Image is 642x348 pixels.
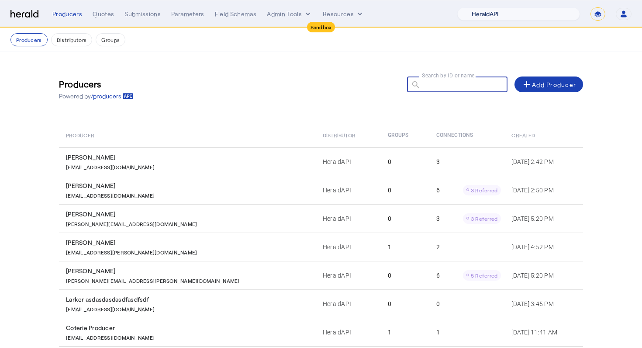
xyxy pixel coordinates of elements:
[316,233,381,261] td: HeraldAPI
[381,261,429,289] td: 0
[436,243,501,251] div: 2
[307,22,335,32] div: Sandbox
[66,153,312,162] div: [PERSON_NAME]
[66,304,155,313] p: [EMAIL_ADDRESS][DOMAIN_NAME]
[59,78,134,90] h3: Producers
[96,33,125,46] button: Groups
[504,233,583,261] td: [DATE] 4:52 PM
[66,267,312,275] div: [PERSON_NAME]
[471,216,498,222] span: 3 Referred
[471,272,498,278] span: 5 Referred
[66,238,312,247] div: [PERSON_NAME]
[316,147,381,176] td: HeraldAPI
[504,204,583,233] td: [DATE] 5:20 PM
[10,10,38,18] img: Herald Logo
[316,318,381,346] td: HeraldAPI
[436,270,501,281] div: 6
[504,147,583,176] td: [DATE] 2:42 PM
[66,190,155,199] p: [EMAIL_ADDRESS][DOMAIN_NAME]
[66,210,312,219] div: [PERSON_NAME]
[381,233,429,261] td: 1
[381,204,429,233] td: 0
[267,10,312,18] button: internal dropdown menu
[93,10,114,18] div: Quotes
[504,123,583,147] th: Created
[436,299,501,308] div: 0
[51,33,93,46] button: Distributors
[52,10,82,18] div: Producers
[316,289,381,318] td: HeraldAPI
[407,80,422,91] mat-icon: search
[316,204,381,233] td: HeraldAPI
[436,328,501,337] div: 1
[436,185,501,195] div: 6
[436,157,501,166] div: 3
[316,176,381,204] td: HeraldAPI
[436,213,501,224] div: 3
[422,72,475,78] mat-label: Search by ID or name
[316,261,381,289] td: HeraldAPI
[316,123,381,147] th: Distributor
[66,247,197,256] p: [EMAIL_ADDRESS][PERSON_NAME][DOMAIN_NAME]
[171,10,204,18] div: Parameters
[66,162,155,171] p: [EMAIL_ADDRESS][DOMAIN_NAME]
[59,123,316,147] th: Producer
[59,92,134,101] p: Powered by
[323,10,364,18] button: Resources dropdown menu
[504,289,583,318] td: [DATE] 3:45 PM
[381,147,429,176] td: 0
[91,92,134,101] a: /producers
[10,33,48,46] button: Producers
[66,275,240,284] p: [PERSON_NAME][EMAIL_ADDRESS][PERSON_NAME][DOMAIN_NAME]
[521,79,576,90] div: Add Producer
[66,332,155,341] p: [EMAIL_ADDRESS][DOMAIN_NAME]
[381,176,429,204] td: 0
[504,261,583,289] td: [DATE] 5:20 PM
[504,176,583,204] td: [DATE] 2:50 PM
[66,181,312,190] div: [PERSON_NAME]
[381,123,429,147] th: Groups
[504,318,583,346] td: [DATE] 11:41 AM
[66,295,312,304] div: Larker asdasdasdasdfasdfsdf
[381,289,429,318] td: 0
[471,187,498,193] span: 3 Referred
[381,318,429,346] td: 1
[66,324,312,332] div: Coterie Producer
[66,219,197,227] p: [PERSON_NAME][EMAIL_ADDRESS][DOMAIN_NAME]
[521,79,532,90] mat-icon: add
[124,10,161,18] div: Submissions
[429,123,505,147] th: Connections
[514,77,583,92] button: Add Producer
[215,10,257,18] div: Field Schemas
